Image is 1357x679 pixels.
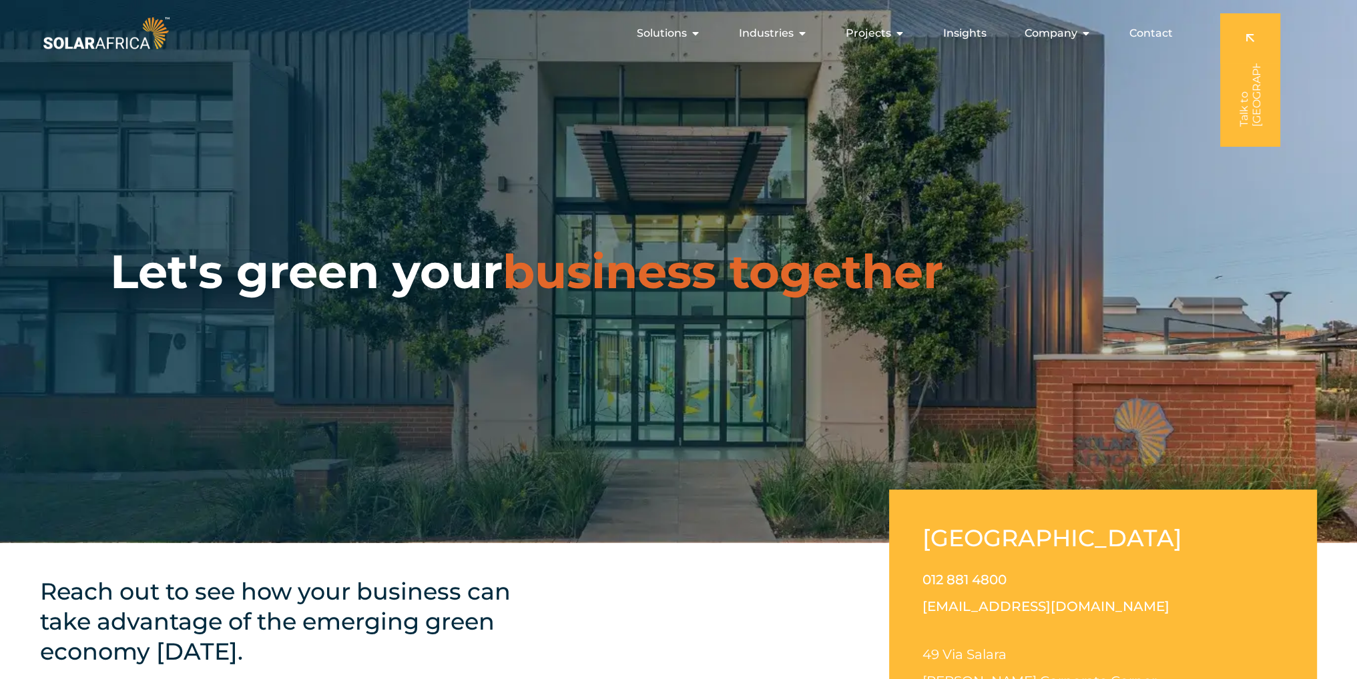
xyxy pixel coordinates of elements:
a: Contact [1129,25,1173,41]
nav: Menu [172,20,1183,47]
h1: Let's green your [110,243,943,300]
h4: Reach out to see how your business can take advantage of the emerging green economy [DATE]. [40,576,541,666]
h2: [GEOGRAPHIC_DATA] [922,523,1193,553]
span: Projects [846,25,891,41]
a: [EMAIL_ADDRESS][DOMAIN_NAME] [922,598,1169,614]
span: 49 Via Salara [922,646,1007,662]
span: Solutions [637,25,687,41]
div: Menu Toggle [172,20,1183,47]
span: business together [503,243,943,300]
a: Insights [943,25,987,41]
a: 012 881 4800 [922,572,1007,588]
span: Company [1025,25,1077,41]
span: Industries [739,25,794,41]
